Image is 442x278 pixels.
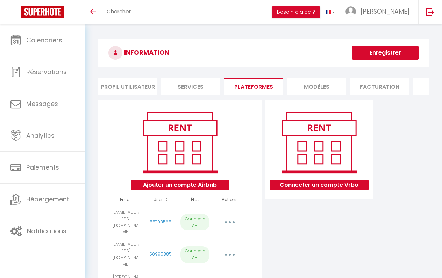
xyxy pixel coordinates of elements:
span: [PERSON_NAME] [361,7,409,16]
td: [EMAIL_ADDRESS][DOMAIN_NAME] [108,206,143,238]
span: Réservations [26,67,67,76]
img: ... [345,6,356,17]
span: Hébergement [26,195,69,204]
span: Notifications [27,227,66,235]
h3: INFORMATION [98,39,429,67]
p: Connecté API [180,246,209,263]
button: Connecter un compte Vrbo [270,180,368,190]
span: Calendriers [26,36,62,44]
li: Services [161,78,220,95]
th: Email [108,194,143,206]
span: Chercher [107,8,131,15]
li: Facturation [350,78,409,95]
th: User ID [143,194,178,206]
li: MODÈLES [287,78,346,95]
button: Enregistrer [352,46,419,60]
li: Plateformes [224,78,283,95]
span: Analytics [26,131,55,140]
img: logout [426,8,434,16]
img: Super Booking [21,6,64,18]
th: État [178,194,212,206]
img: rent.png [275,109,364,176]
p: Connecté API [180,214,209,231]
span: Paiements [26,163,59,172]
li: Profil Utilisateur [98,78,157,95]
td: [EMAIL_ADDRESS][DOMAIN_NAME] [108,238,143,271]
a: 581108568 [150,219,171,225]
a: 50995885 [149,251,172,257]
button: Ajouter un compte Airbnb [131,180,229,190]
th: Actions [212,194,247,206]
img: rent.png [135,109,224,176]
span: Messages [26,99,58,108]
button: Besoin d'aide ? [272,6,320,18]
